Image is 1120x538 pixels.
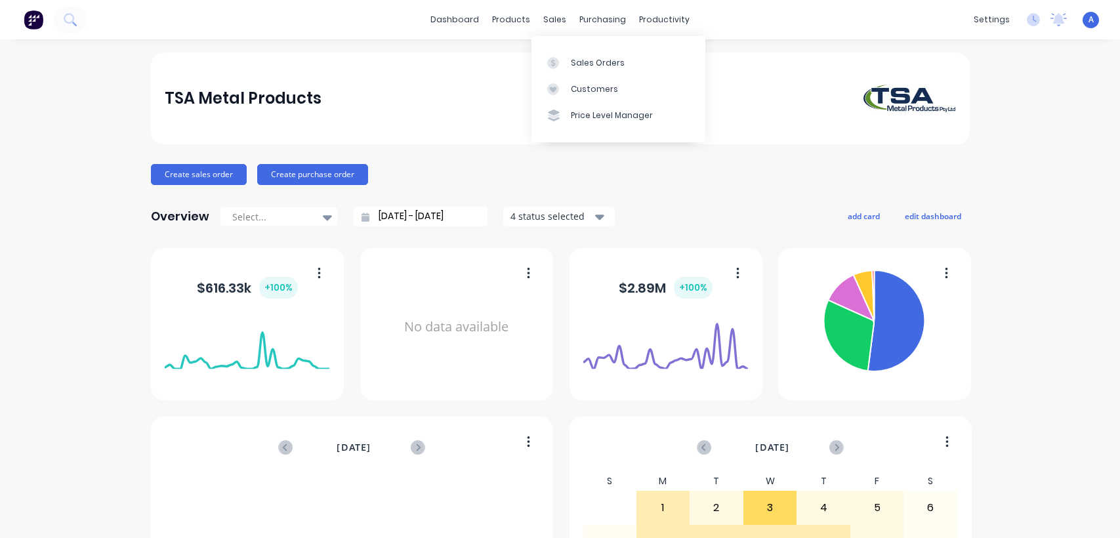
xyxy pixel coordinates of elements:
[424,10,486,30] a: dashboard
[744,491,797,524] div: 3
[165,85,321,112] div: TSA Metal Products
[743,472,797,491] div: W
[374,265,539,389] div: No data available
[486,10,537,30] div: products
[257,164,368,185] button: Create purchase order
[571,83,618,95] div: Customers
[839,207,888,224] button: add card
[896,207,970,224] button: edit dashboard
[151,203,209,230] div: Overview
[531,76,705,102] a: Customers
[583,472,636,491] div: S
[674,277,713,299] div: + 100 %
[503,207,615,226] button: 4 status selected
[755,440,789,455] span: [DATE]
[863,85,955,112] img: TSA Metal Products
[510,209,593,223] div: 4 status selected
[259,277,298,299] div: + 100 %
[797,472,850,491] div: T
[571,110,653,121] div: Price Level Manager
[690,472,743,491] div: T
[904,491,957,524] div: 6
[337,440,371,455] span: [DATE]
[197,277,298,299] div: $ 616.33k
[903,472,957,491] div: S
[573,10,633,30] div: purchasing
[636,472,690,491] div: M
[851,491,903,524] div: 5
[531,102,705,129] a: Price Level Manager
[797,491,850,524] div: 4
[619,277,713,299] div: $ 2.89M
[537,10,573,30] div: sales
[531,49,705,75] a: Sales Orders
[24,10,43,30] img: Factory
[151,164,247,185] button: Create sales order
[967,10,1016,30] div: settings
[1089,14,1094,26] span: A
[690,491,743,524] div: 2
[850,472,904,491] div: F
[571,57,625,69] div: Sales Orders
[633,10,696,30] div: productivity
[637,491,690,524] div: 1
